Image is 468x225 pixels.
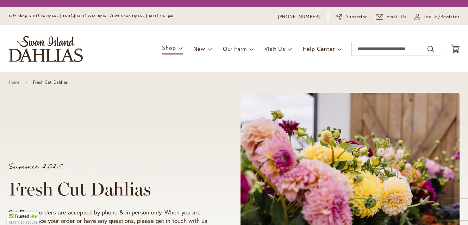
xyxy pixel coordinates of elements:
p: Summer 2025 [9,163,214,170]
div: TrustedSite Certified [7,212,39,225]
span: Email Us [387,13,407,20]
span: Our Farm [223,45,247,52]
a: [PHONE_NUMBER] [278,13,320,20]
a: Email Us [376,13,407,20]
span: Fresh Cut Dahlias [33,80,68,85]
span: Gift Shop Open - [DATE] 10-3pm [112,14,173,18]
span: Log In/Register [424,13,460,20]
span: Visit Us [264,45,285,52]
span: Shop [162,44,176,51]
h1: Fresh Cut Dahlias [9,179,214,200]
span: Gift Shop & Office Open - [DATE]-[DATE] 9-4:30pm / [9,14,112,18]
a: Home [9,80,20,85]
span: Help Center [303,45,335,52]
a: Subscribe [336,13,368,20]
span: Subscribe [346,13,368,20]
button: Search [428,44,434,55]
a: store logo [9,36,83,62]
a: Log In/Register [414,13,460,20]
span: New [193,45,205,52]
